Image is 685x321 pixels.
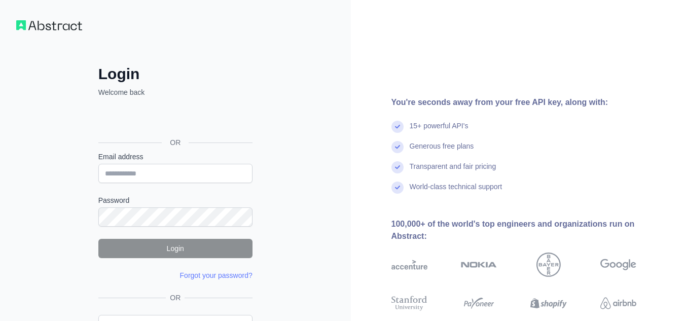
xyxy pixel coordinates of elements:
[98,239,253,258] button: Login
[16,20,82,30] img: Workflow
[93,109,256,131] iframe: Sign in with Google Button
[98,65,253,83] h2: Login
[410,121,468,141] div: 15+ powerful API's
[391,161,404,173] img: check mark
[461,253,497,277] img: nokia
[162,137,189,148] span: OR
[391,141,404,153] img: check mark
[391,121,404,133] img: check mark
[166,293,185,303] span: OR
[391,253,427,277] img: accenture
[98,152,253,162] label: Email address
[410,161,496,182] div: Transparent and fair pricing
[410,182,502,202] div: World-class technical support
[98,87,253,97] p: Welcome back
[391,182,404,194] img: check mark
[530,294,566,312] img: shopify
[461,294,497,312] img: payoneer
[391,96,669,109] div: You're seconds away from your free API key, along with:
[391,218,669,242] div: 100,000+ of the world's top engineers and organizations run on Abstract:
[180,271,253,279] a: Forgot your password?
[98,195,253,205] label: Password
[410,141,474,161] div: Generous free plans
[600,253,636,277] img: google
[391,294,427,312] img: stanford university
[536,253,561,277] img: bayer
[600,294,636,312] img: airbnb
